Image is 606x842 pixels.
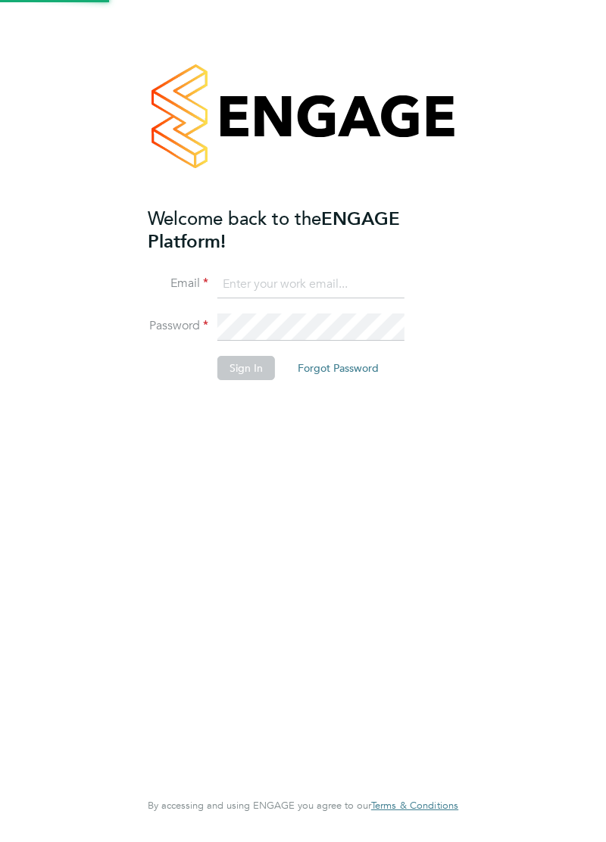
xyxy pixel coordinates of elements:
[148,799,458,812] span: By accessing and using ENGAGE you agree to our
[217,356,275,380] button: Sign In
[217,271,405,298] input: Enter your work email...
[148,276,208,292] label: Email
[148,207,443,253] h2: ENGAGE Platform!
[371,800,458,812] a: Terms & Conditions
[148,207,321,230] span: Welcome back to the
[286,356,391,380] button: Forgot Password
[148,318,208,334] label: Password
